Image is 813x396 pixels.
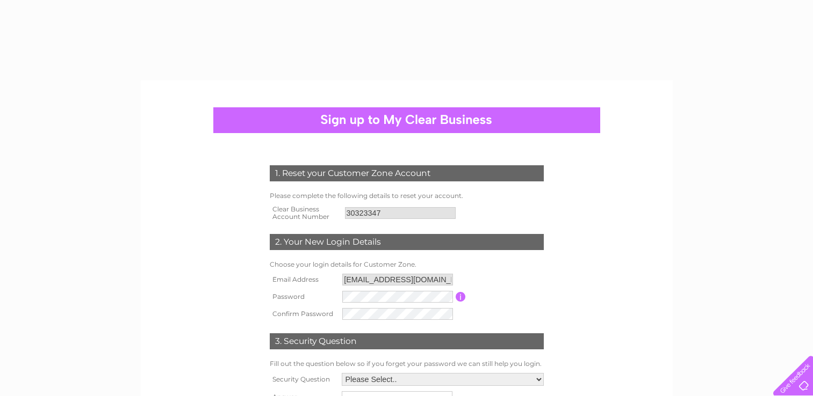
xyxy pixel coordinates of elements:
[456,292,466,302] input: Information
[267,189,546,202] td: Please complete the following details to reset your account.
[267,288,340,305] th: Password
[267,271,340,288] th: Email Address
[267,202,342,224] th: Clear Business Account Number
[267,357,546,370] td: Fill out the question below so if you forget your password we can still help you login.
[270,165,544,181] div: 1. Reset your Customer Zone Account
[267,258,546,271] td: Choose your login details for Customer Zone.
[267,370,339,388] th: Security Question
[267,305,340,322] th: Confirm Password
[270,234,544,250] div: 2. Your New Login Details
[270,333,544,349] div: 3. Security Question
